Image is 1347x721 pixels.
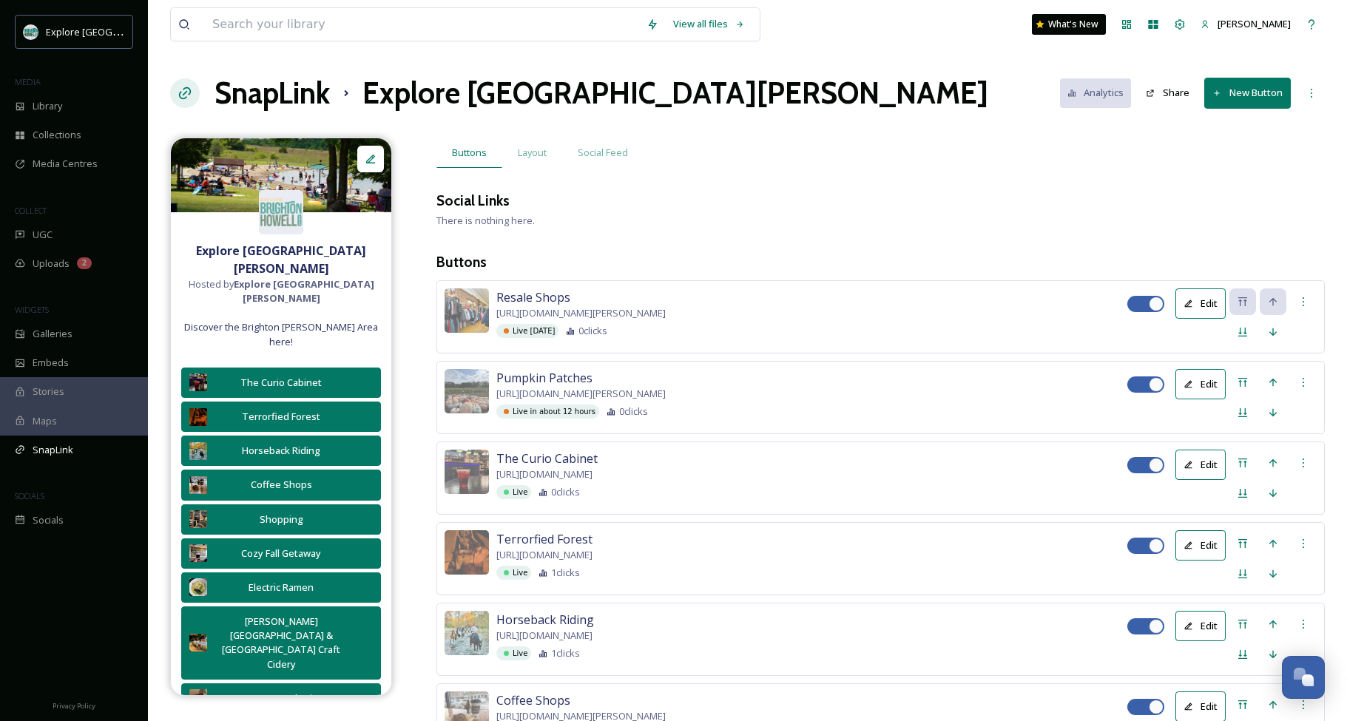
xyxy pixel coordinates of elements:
[215,376,348,390] div: The Curio Cabinet
[496,548,593,562] span: [URL][DOMAIN_NAME]
[15,304,49,315] span: WIDGETS
[189,373,207,391] img: 31b2a08f-ce22-4393-9250-7884f1620b2b.jpg
[1175,450,1226,480] button: Edit
[189,634,207,651] img: 1fe67a90-4096-424f-8163-bf6269e74564.jpg
[551,566,580,580] span: 1 clicks
[496,306,666,320] span: [URL][DOMAIN_NAME][PERSON_NAME]
[181,683,381,714] button: Donuts & Bakeries
[518,146,547,160] span: Layout
[234,277,374,305] strong: Explore [GEOGRAPHIC_DATA][PERSON_NAME]
[53,701,95,711] span: Privacy Policy
[215,512,348,527] div: Shopping
[496,288,570,306] span: Resale Shops
[171,138,391,212] img: cb6c9135-67c4-4434-a57e-82c280aac642.jpg
[33,356,69,370] span: Embeds
[53,696,95,714] a: Privacy Policy
[205,8,639,41] input: Search your library
[178,277,384,305] span: Hosted by
[445,288,489,333] img: 607aa171-f554-4112-8704-2d8b696068ae.jpg
[215,478,348,492] div: Coffee Shops
[1282,656,1325,699] button: Open Chat
[496,691,570,709] span: Coffee Shops
[1193,10,1298,38] a: [PERSON_NAME]
[445,369,489,413] img: ef193b25-89e9-47f9-963e-26e55b8bb92c.jpg
[578,146,628,160] span: Social Feed
[33,99,62,113] span: Library
[1218,17,1291,30] span: [PERSON_NAME]
[196,243,366,277] strong: Explore [GEOGRAPHIC_DATA][PERSON_NAME]
[189,689,207,707] img: 968a124b-0fc0-4550-a7f5-39f3d3c27351.jpg
[496,467,593,481] span: [URL][DOMAIN_NAME]
[181,504,381,535] button: Shopping
[215,546,348,561] div: Cozy Fall Getaway
[1204,78,1291,108] button: New Button
[215,410,348,424] div: Terrorfied Forest
[445,611,489,655] img: bc00d4ef-b3d3-44f9-86f1-557d12eb57d0.jpg
[496,450,598,467] span: The Curio Cabinet
[496,387,666,401] span: [URL][DOMAIN_NAME][PERSON_NAME]
[1175,530,1226,561] button: Edit
[189,510,207,528] img: 4472244f-5787-4127-9299-69d351347d0c.jpg
[215,615,348,671] div: [PERSON_NAME][GEOGRAPHIC_DATA] & [GEOGRAPHIC_DATA] Craft Cidery
[33,228,53,242] span: UGC
[1175,611,1226,641] button: Edit
[15,205,47,216] span: COLLECT
[496,629,593,643] span: [URL][DOMAIN_NAME]
[178,320,384,348] span: Discover the Brighton [PERSON_NAME] Area here!
[496,404,599,419] div: Live in about 12 hours
[181,368,381,398] button: The Curio Cabinet
[181,572,381,603] button: Electric Ramen
[33,128,81,142] span: Collections
[445,530,489,575] img: f6e74bba-569a-4dba-8d18-2dc0e58d0619.jpg
[496,485,531,499] div: Live
[496,324,558,338] div: Live [DATE]
[181,436,381,466] button: Horseback Riding
[215,580,348,595] div: Electric Ramen
[619,404,648,419] span: 0 clicks
[215,444,348,458] div: Horseback Riding
[189,544,207,562] img: 95230ac4-b261-4fc0-b1ba-add7ee45e34a.jpg
[259,190,303,234] img: 67e7af72-b6c8-455a-acf8-98e6fe1b68aa.avif
[666,10,752,38] a: View all files
[1060,78,1139,107] a: Analytics
[1175,288,1226,319] button: Edit
[445,450,489,494] img: 31b2a08f-ce22-4393-9250-7884f1620b2b.jpg
[181,538,381,569] button: Cozy Fall Getaway
[551,485,580,499] span: 0 clicks
[496,530,593,548] span: Terrorfied Forest
[189,442,207,460] img: bc00d4ef-b3d3-44f9-86f1-557d12eb57d0.jpg
[15,490,44,501] span: SOCIALS
[1138,78,1197,107] button: Share
[1175,369,1226,399] button: Edit
[181,470,381,500] button: Coffee Shops
[33,257,70,271] span: Uploads
[33,414,57,428] span: Maps
[1032,14,1106,35] a: What's New
[215,71,330,115] a: SnapLink
[436,214,535,227] span: There is nothing here.
[181,606,381,680] button: [PERSON_NAME][GEOGRAPHIC_DATA] & [GEOGRAPHIC_DATA] Craft Cidery
[189,476,207,494] img: 4aea3e06-4ec9-4247-ac13-78809116f78e.jpg
[551,646,580,660] span: 1 clicks
[496,611,594,629] span: Horseback Riding
[33,443,73,457] span: SnapLink
[33,513,64,527] span: Socials
[33,157,98,171] span: Media Centres
[215,691,348,705] div: Donuts & Bakeries
[189,578,207,596] img: 53d4e785-222f-438c-9a68-0f3a5003fe27.jpg
[496,369,593,387] span: Pumpkin Patches
[33,327,72,341] span: Galleries
[181,402,381,432] button: Terrorfied Forest
[46,24,249,38] span: Explore [GEOGRAPHIC_DATA][PERSON_NAME]
[436,190,510,211] h3: Social Links
[496,566,531,580] div: Live
[77,257,92,269] div: 2
[362,71,988,115] h1: Explore [GEOGRAPHIC_DATA][PERSON_NAME]
[15,76,41,87] span: MEDIA
[452,146,487,160] span: Buttons
[24,24,38,39] img: 67e7af72-b6c8-455a-acf8-98e6fe1b68aa.avif
[496,646,531,660] div: Live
